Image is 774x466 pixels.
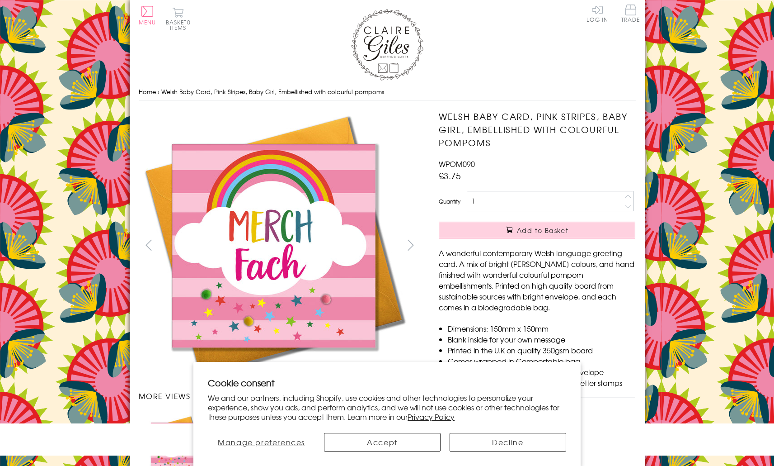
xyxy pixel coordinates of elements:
[621,5,640,24] a: Trade
[448,356,635,366] li: Comes wrapped in Compostable bag
[139,235,159,255] button: prev
[448,334,635,345] li: Blank inside for your own message
[139,83,636,101] nav: breadcrumbs
[439,110,635,149] h1: Welsh Baby Card, Pink Stripes, Baby Girl, Embellished with colourful pompoms
[450,433,566,452] button: Decline
[218,437,305,447] span: Manage preferences
[439,169,461,182] span: £3.75
[439,222,635,238] button: Add to Basket
[139,87,156,96] a: Home
[208,376,566,389] h2: Cookie consent
[139,18,156,26] span: Menu
[139,110,410,381] img: Welsh Baby Card, Pink Stripes, Baby Girl, Embellished with colourful pompoms
[208,393,566,421] p: We and our partners, including Shopify, use cookies and other technologies to personalize your ex...
[448,345,635,356] li: Printed in the U.K on quality 350gsm board
[208,433,315,452] button: Manage preferences
[161,87,384,96] span: Welsh Baby Card, Pink Stripes, Baby Girl, Embellished with colourful pompoms
[400,235,421,255] button: next
[139,390,421,401] h3: More views
[324,433,441,452] button: Accept
[158,87,159,96] span: ›
[439,158,475,169] span: WPOM090
[139,6,156,25] button: Menu
[439,247,635,313] p: A wonderful contemporary Welsh language greeting card. A mix of bright [PERSON_NAME] colours, and...
[408,411,455,422] a: Privacy Policy
[439,197,460,205] label: Quantity
[448,323,635,334] li: Dimensions: 150mm x 150mm
[586,5,608,22] a: Log In
[517,226,568,235] span: Add to Basket
[166,7,191,30] button: Basket0 items
[621,5,640,22] span: Trade
[170,18,191,32] span: 0 items
[351,9,423,81] img: Claire Giles Greetings Cards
